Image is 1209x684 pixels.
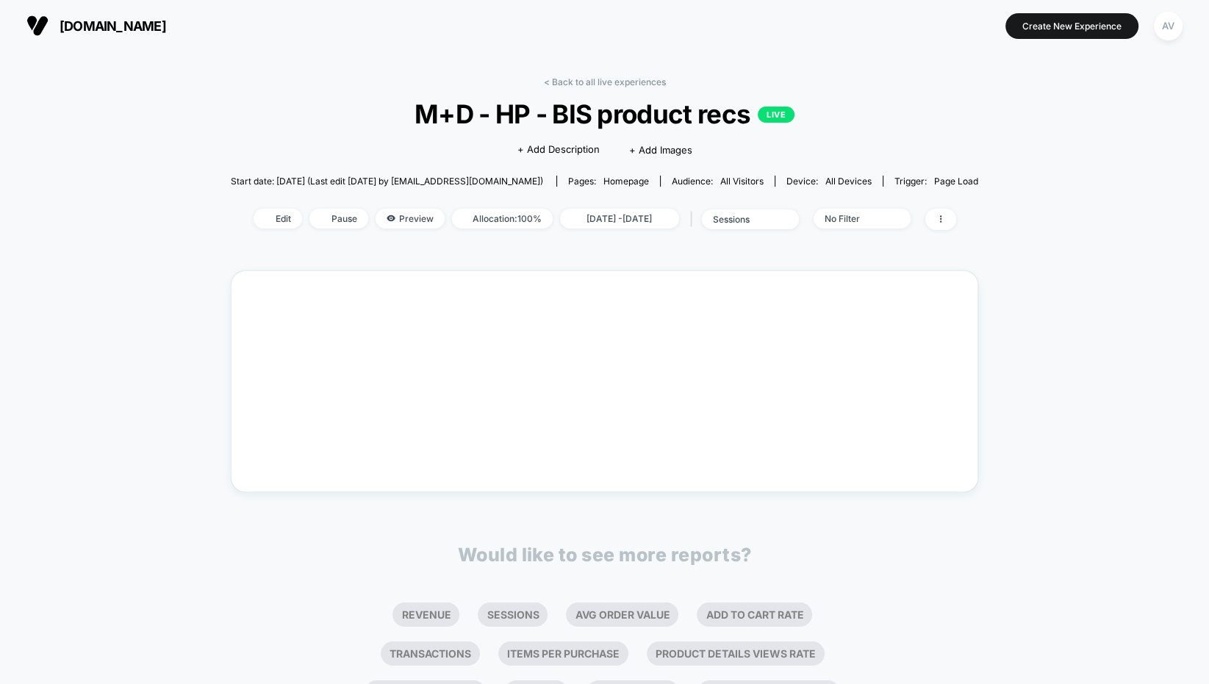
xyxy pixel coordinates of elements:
li: Product Details Views Rate [647,641,825,666]
span: Preview [376,209,445,228]
p: LIVE [758,107,794,123]
li: Avg Order Value [566,602,678,627]
div: sessions [713,214,772,225]
li: Sessions [478,602,548,627]
span: [DATE] - [DATE] [560,209,679,228]
div: No Filter [825,213,883,224]
div: Audience: [672,176,764,187]
div: Pages: [568,176,649,187]
p: Would like to see more reports? [458,544,752,566]
div: Trigger: [894,176,978,187]
button: [DOMAIN_NAME] [22,14,171,37]
span: [DOMAIN_NAME] [60,18,166,34]
li: Add To Cart Rate [697,602,812,627]
span: Edit [254,209,302,228]
span: Allocation: 100% [452,209,553,228]
span: Pause [309,209,368,228]
span: Start date: [DATE] (Last edit [DATE] by [EMAIL_ADDRESS][DOMAIN_NAME]) [231,176,543,187]
button: AV [1149,11,1187,41]
li: Items Per Purchase [498,641,628,666]
span: all devices [825,176,872,187]
span: + Add Images [628,144,692,156]
span: Page Load [934,176,978,187]
span: + Add Description [517,143,599,157]
div: AV [1154,12,1183,40]
a: < Back to all live experiences [544,76,666,87]
li: Revenue [392,602,459,627]
button: Create New Experience [1005,13,1138,39]
li: Transactions [381,641,480,666]
span: All Visitors [720,176,764,187]
span: M+D - HP - BIS product recs [268,98,941,129]
span: Device: [775,176,883,187]
img: Visually logo [26,15,49,37]
span: | [686,209,702,230]
span: homepage [603,176,649,187]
